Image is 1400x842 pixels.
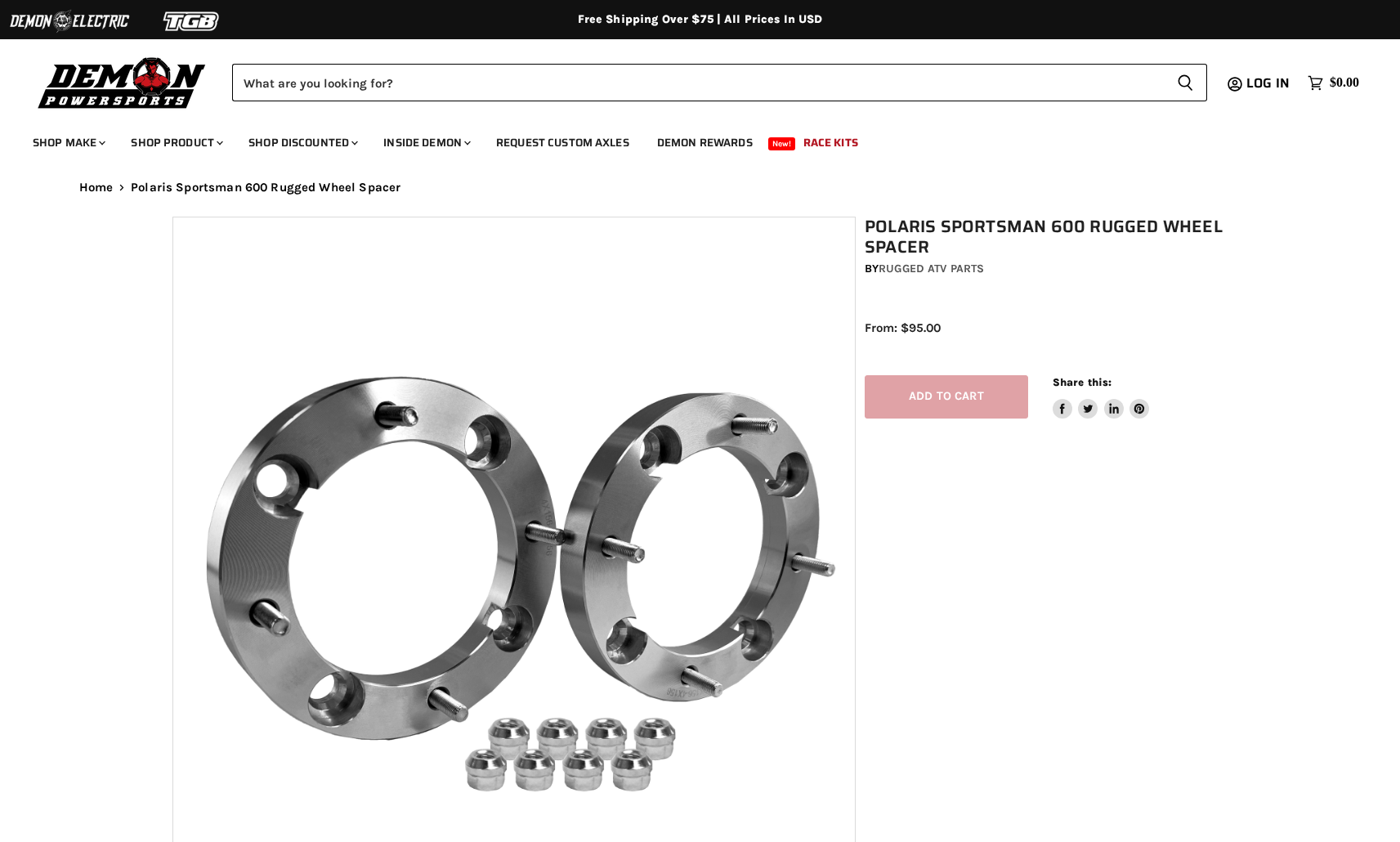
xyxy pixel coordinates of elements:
span: From: $95.00 [865,320,941,335]
a: $0.00 [1299,71,1367,95]
a: Request Custom Axles [484,126,642,159]
a: Rugged ATV Parts [879,262,984,275]
span: Log in [1246,73,1290,93]
a: Demon Rewards [645,126,765,159]
button: Search [1164,64,1207,101]
span: Share this: [1053,376,1112,388]
div: Free Shipping Over $75 | All Prices In USD [47,12,1354,27]
input: Search [232,64,1164,101]
a: Inside Demon [371,126,481,159]
aside: Share this: [1053,375,1150,419]
img: Demon Powersports [33,53,212,111]
nav: Breadcrumbs [47,181,1354,195]
a: Home [79,181,114,195]
a: Shop Product [119,126,233,159]
form: Product [232,64,1207,101]
span: Polaris Sportsman 600 Rugged Wheel Spacer [131,181,400,195]
span: $0.00 [1330,75,1359,91]
a: Log in [1239,76,1299,91]
a: Race Kits [791,126,870,159]
a: Shop Discounted [236,126,368,159]
span: New! [768,137,796,150]
div: by [865,260,1237,278]
h1: Polaris Sportsman 600 Rugged Wheel Spacer [865,217,1237,258]
img: Demon Electric Logo 2 [8,6,131,37]
a: Shop Make [20,126,115,159]
ul: Main menu [20,119,1355,159]
img: TGB Logo 2 [131,6,253,37]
